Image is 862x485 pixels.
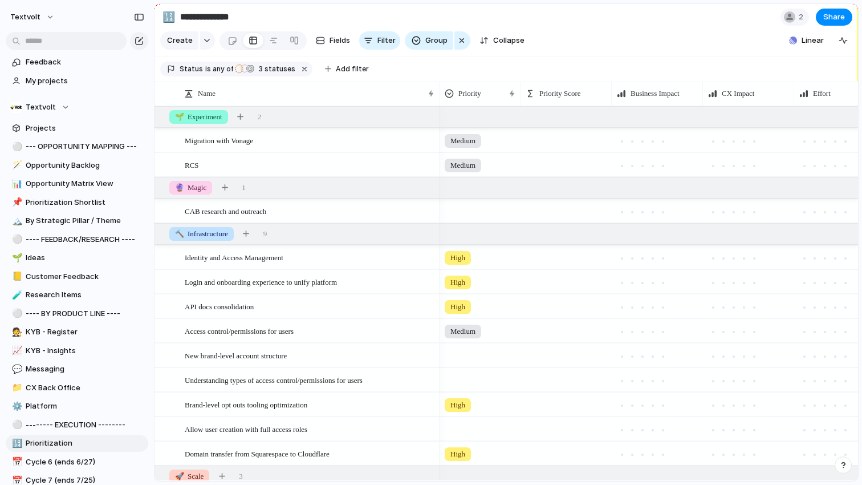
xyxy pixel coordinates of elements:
span: Opportunity Matrix View [26,178,144,189]
button: 🪄 [10,160,22,171]
button: 📁 [10,382,22,394]
div: 🪄 [12,159,20,172]
span: Magic [175,182,206,193]
a: Projects [6,120,148,137]
span: is [205,64,211,74]
span: --- OPPORTUNITY MAPPING --- [26,141,144,152]
span: Linear [802,35,824,46]
span: Share [823,11,845,23]
span: ---- FEEDBACK/RESEARCH ---- [26,234,144,245]
span: Group [425,35,448,46]
div: 🌱 [12,252,20,265]
button: Fields [311,31,355,50]
div: 🌱Ideas [6,249,148,266]
a: ⚙️Platform [6,398,148,415]
span: Name [198,88,215,99]
a: ⚪---- FEEDBACK/RESEARCH ---- [6,231,148,248]
span: Feedback [26,56,144,68]
button: 📈 [10,345,22,357]
button: 🧑‍⚖️ [10,326,22,338]
button: Linear [784,32,828,49]
span: Domain transfer from Squarespace to Cloudflare [185,447,330,460]
span: KYB - Register [26,326,144,338]
span: Allow user creation with full access roles [185,422,307,435]
button: 🏔️ [10,215,22,227]
a: 📈KYB - Insights [6,342,148,359]
button: 🔢 [160,8,178,26]
span: CX Impact [722,88,754,99]
span: Messaging [26,363,144,375]
button: 3 statuses [234,63,298,75]
div: ⚪ [12,307,20,320]
button: isany of [203,63,235,75]
span: 2 [258,111,262,123]
span: Medium [450,326,475,337]
span: High [450,277,465,288]
button: ⚪ [10,141,22,152]
span: New brand-level account structure [185,349,287,362]
button: 📊 [10,178,22,189]
span: Identity and Access Management [185,250,283,264]
span: Priority [458,88,481,99]
div: ⚪ [12,140,20,153]
a: 🪄Opportunity Backlog [6,157,148,174]
button: Filter [359,31,400,50]
span: RCS [185,158,199,171]
a: 📒Customer Feedback [6,268,148,285]
span: CAB research and outreach [185,204,266,217]
span: Infrastructure [175,228,228,240]
a: Feedback [6,54,148,71]
span: Login and onboarding experience to unify platform [185,275,337,288]
a: 🧑‍⚖️KYB - Register [6,324,148,341]
span: 🚀 [175,472,184,480]
div: 📈 [12,344,20,357]
div: 💬 [12,363,20,376]
span: 9 [263,228,267,240]
div: 🧑‍⚖️ [12,326,20,339]
span: 3 [255,64,265,73]
button: 📒 [10,271,22,282]
span: Filter [377,35,396,46]
span: 2 [799,11,807,23]
span: Collapse [493,35,524,46]
a: 📊Opportunity Matrix View [6,175,148,192]
span: High [450,399,465,411]
button: Create [160,31,198,50]
span: Experiment [175,111,222,123]
span: Medium [450,135,475,147]
span: Projects [26,123,144,134]
a: My projects [6,72,148,90]
button: Collapse [475,31,529,50]
button: Share [816,9,852,26]
span: API docs consolidation [185,300,254,313]
span: Opportunity Backlog [26,160,144,171]
button: 💬 [10,363,22,375]
div: ⚪---- BY PRODUCT LINE ---- [6,305,148,322]
a: 🏔️By Strategic Pillar / Theme [6,212,148,229]
div: 📒 [12,270,20,283]
a: 💬Messaging [6,361,148,378]
div: 🧪 [12,289,20,302]
span: Business Impact [631,88,680,99]
span: Medium [450,160,475,171]
span: 3 [239,471,243,482]
span: Status [180,64,203,74]
span: statuses [255,64,295,74]
span: KYB - Insights [26,345,144,357]
span: Brand-level opt outs tooling optimization [185,398,307,411]
button: ⚪ [10,234,22,245]
button: 📌 [10,197,22,208]
span: any of [211,64,233,74]
span: Add filter [336,64,369,74]
a: 📌Prioritization Shortlist [6,194,148,211]
button: Textvolt [6,99,148,116]
span: 🌱 [175,112,184,121]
